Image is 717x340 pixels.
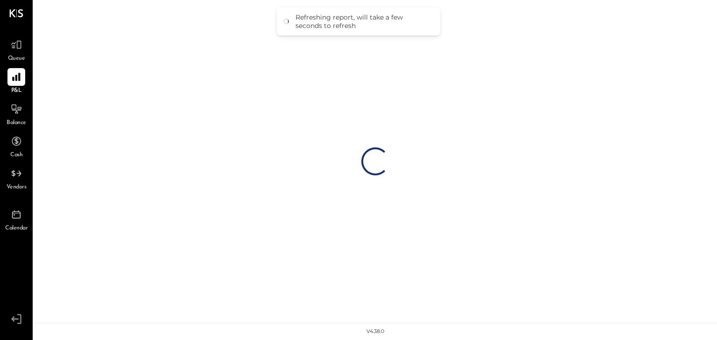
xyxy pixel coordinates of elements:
[0,132,32,160] a: Cash
[7,183,27,192] span: Vendors
[0,68,32,95] a: P&L
[7,119,26,127] span: Balance
[0,36,32,63] a: Queue
[366,328,384,335] div: v 4.38.0
[0,165,32,192] a: Vendors
[8,55,25,63] span: Queue
[295,13,431,30] div: Refreshing report, will take a few seconds to refresh
[0,100,32,127] a: Balance
[0,206,32,233] a: Calendar
[10,151,22,160] span: Cash
[11,87,22,95] span: P&L
[5,224,28,233] span: Calendar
